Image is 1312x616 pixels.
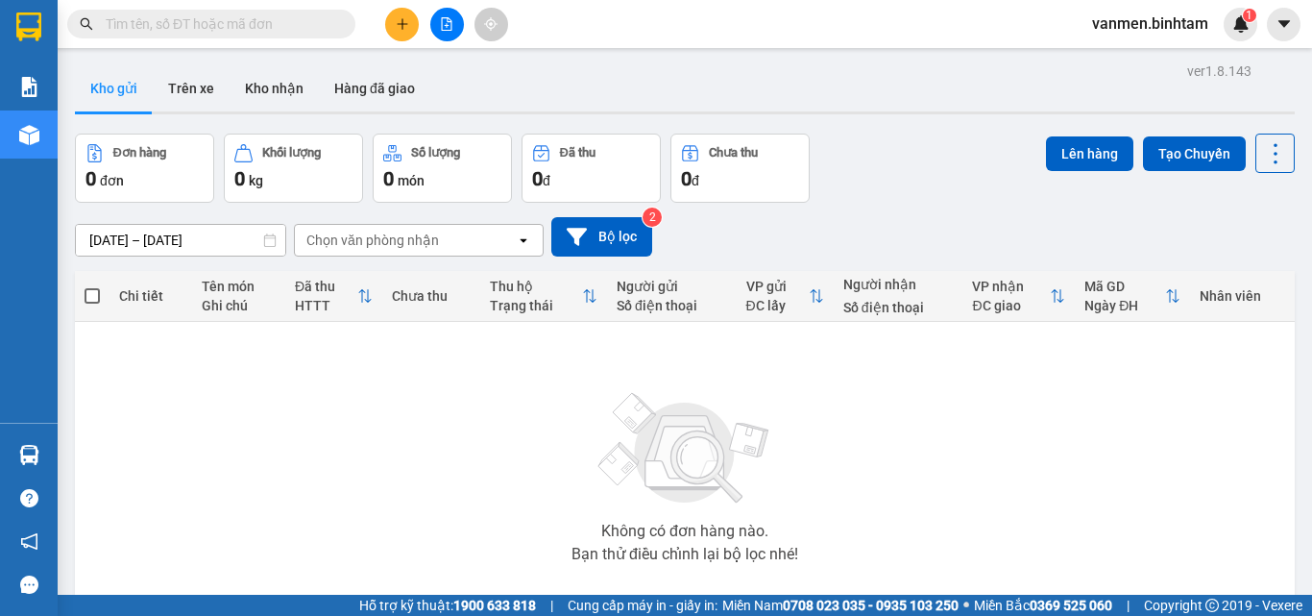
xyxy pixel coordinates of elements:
[440,17,453,31] span: file-add
[224,134,363,203] button: Khối lượng0kg
[398,173,425,188] span: món
[383,167,394,190] span: 0
[1205,599,1219,612] span: copyright
[516,233,531,248] svg: open
[490,298,582,313] div: Trạng thái
[1200,288,1285,304] div: Nhân viên
[234,167,245,190] span: 0
[319,65,430,111] button: Hàng đã giao
[75,65,153,111] button: Kho gửi
[972,279,1050,294] div: VP nhận
[453,598,536,613] strong: 1900 633 818
[746,298,809,313] div: ĐC lấy
[19,445,39,465] img: warehouse-icon
[20,489,38,507] span: question-circle
[430,8,464,41] button: file-add
[601,524,768,539] div: Không có đơn hàng nào.
[100,173,124,188] span: đơn
[560,146,595,160] div: Đã thu
[551,217,652,257] button: Bộ lọc
[617,279,727,294] div: Người gửi
[617,298,727,313] div: Số điện thoại
[963,602,969,609] span: ⚪️
[1243,9,1256,22] sup: 1
[543,173,550,188] span: đ
[295,279,357,294] div: Đã thu
[230,65,319,111] button: Kho nhận
[106,13,332,35] input: Tìm tên, số ĐT hoặc mã đơn
[16,12,41,41] img: logo-vxr
[1030,598,1112,613] strong: 0369 525 060
[76,225,285,256] input: Select a date range.
[1143,136,1246,171] button: Tạo Chuyến
[1075,271,1190,322] th: Toggle SortBy
[1246,9,1252,22] span: 1
[202,279,276,294] div: Tên món
[80,17,93,31] span: search
[722,595,959,616] span: Miền Nam
[746,279,809,294] div: VP gửi
[474,8,508,41] button: aim
[962,271,1075,322] th: Toggle SortBy
[480,271,607,322] th: Toggle SortBy
[295,298,357,313] div: HTTT
[1077,12,1224,36] span: vanmen.binhtam
[522,134,661,203] button: Đã thu0đ
[692,173,699,188] span: đ
[373,134,512,203] button: Số lượng0món
[972,298,1050,313] div: ĐC giao
[589,382,781,516] img: svg+xml;base64,PHN2ZyBjbGFzcz0ibGlzdC1wbHVnX19zdmciIHhtbG5zPSJodHRwOi8vd3d3LnczLm9yZy8yMDAwL3N2Zy...
[1232,15,1250,33] img: icon-new-feature
[568,595,717,616] span: Cung cấp máy in - giấy in:
[709,146,758,160] div: Chưa thu
[1084,298,1165,313] div: Ngày ĐH
[385,8,419,41] button: plus
[974,595,1112,616] span: Miền Bắc
[113,146,166,160] div: Đơn hàng
[19,77,39,97] img: solution-icon
[484,17,498,31] span: aim
[85,167,96,190] span: 0
[20,576,38,594] span: message
[1187,61,1251,82] div: ver 1.8.143
[681,167,692,190] span: 0
[119,288,182,304] div: Chi tiết
[643,208,662,227] sup: 2
[783,598,959,613] strong: 0708 023 035 - 0935 103 250
[670,134,810,203] button: Chưa thu0đ
[843,277,954,292] div: Người nhận
[1084,279,1165,294] div: Mã GD
[396,17,409,31] span: plus
[75,134,214,203] button: Đơn hàng0đơn
[392,288,470,304] div: Chưa thu
[285,271,382,322] th: Toggle SortBy
[153,65,230,111] button: Trên xe
[20,532,38,551] span: notification
[1046,136,1133,171] button: Lên hàng
[306,231,439,250] div: Chọn văn phòng nhận
[532,167,543,190] span: 0
[202,298,276,313] div: Ghi chú
[490,279,582,294] div: Thu hộ
[262,146,321,160] div: Khối lượng
[571,547,798,562] div: Bạn thử điều chỉnh lại bộ lọc nhé!
[1267,8,1300,41] button: caret-down
[249,173,263,188] span: kg
[19,125,39,145] img: warehouse-icon
[737,271,834,322] th: Toggle SortBy
[359,595,536,616] span: Hỗ trợ kỹ thuật:
[1276,15,1293,33] span: caret-down
[1127,595,1130,616] span: |
[843,300,954,315] div: Số điện thoại
[550,595,553,616] span: |
[411,146,460,160] div: Số lượng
